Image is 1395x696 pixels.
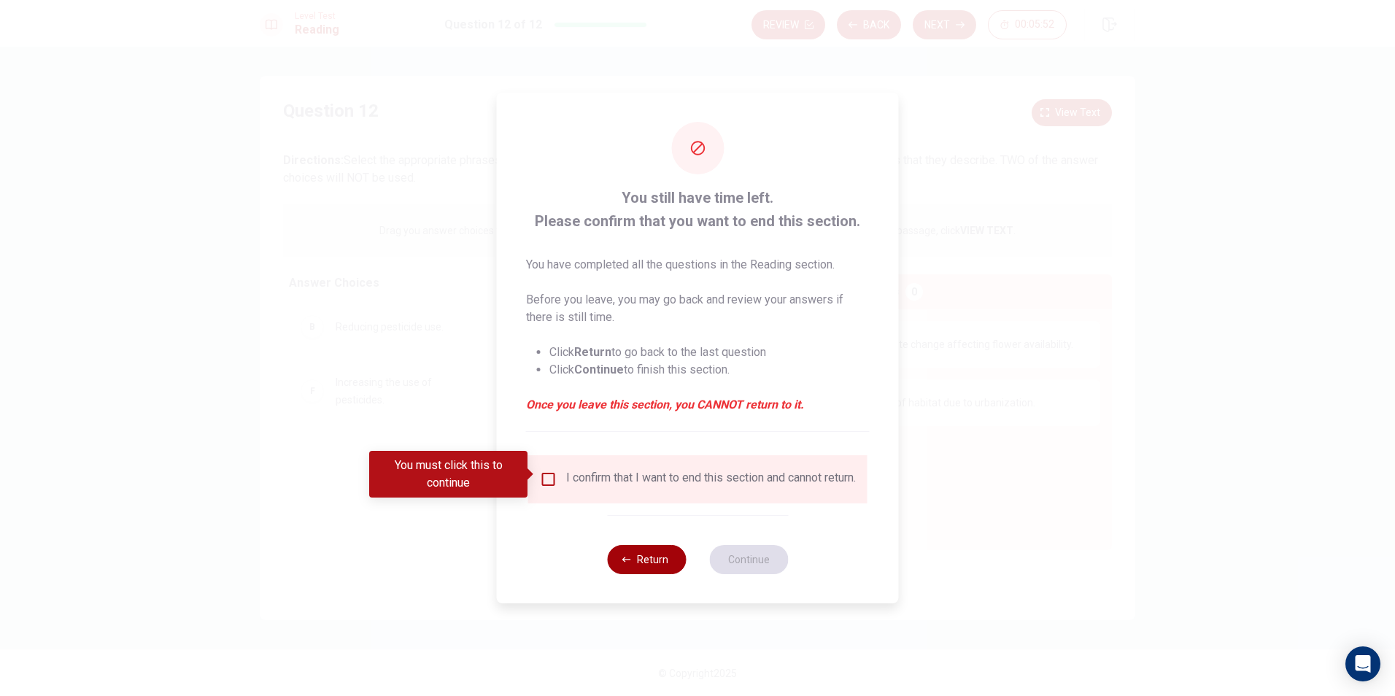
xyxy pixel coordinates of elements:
strong: Return [574,345,611,359]
button: Return [607,545,686,574]
em: Once you leave this section, you CANNOT return to it. [526,396,870,414]
button: Continue [709,545,788,574]
span: You still have time left. Please confirm that you want to end this section. [526,186,870,233]
span: You must click this to continue [540,471,557,488]
div: Open Intercom Messenger [1345,646,1380,681]
strong: Continue [574,363,624,376]
div: You must click this to continue [369,451,528,498]
p: Before you leave, you may go back and review your answers if there is still time. [526,291,870,326]
li: Click to finish this section. [549,361,870,379]
div: I confirm that I want to end this section and cannot return. [566,471,856,488]
li: Click to go back to the last question [549,344,870,361]
p: You have completed all the questions in the Reading section. [526,256,870,274]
